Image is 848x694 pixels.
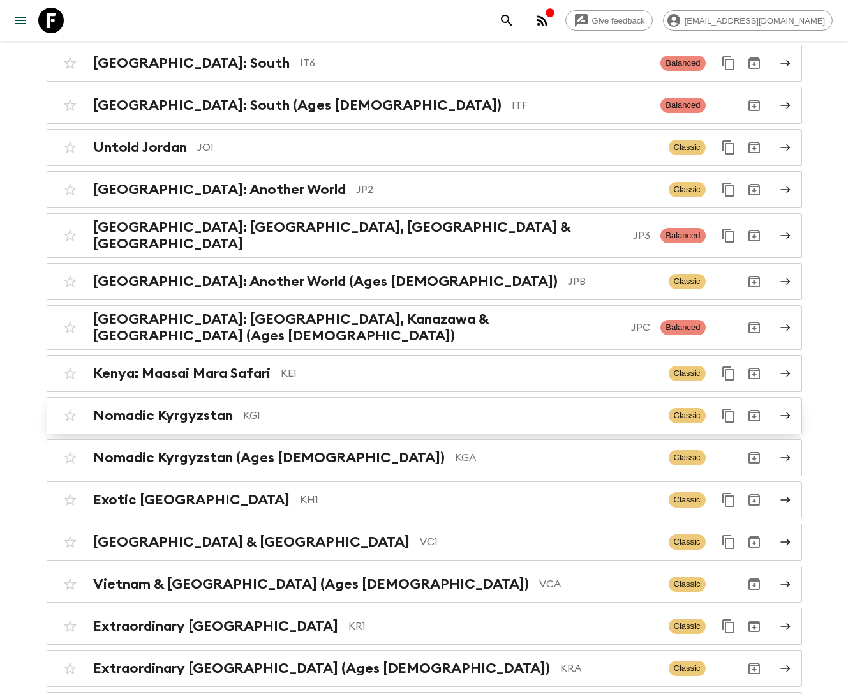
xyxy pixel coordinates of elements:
[494,8,519,33] button: search adventures
[93,311,621,344] h2: [GEOGRAPHIC_DATA]: [GEOGRAPHIC_DATA], Kanazawa & [GEOGRAPHIC_DATA] (Ages [DEMOGRAPHIC_DATA])
[47,608,802,645] a: Extraordinary [GEOGRAPHIC_DATA]KR1ClassicDuplicate for 45-59Archive
[669,534,706,550] span: Classic
[741,614,767,639] button: Archive
[47,481,802,518] a: Exotic [GEOGRAPHIC_DATA]KH1ClassicDuplicate for 45-59Archive
[47,566,802,603] a: Vietnam & [GEOGRAPHIC_DATA] (Ages [DEMOGRAPHIC_DATA])VCAClassicArchive
[669,450,706,465] span: Classic
[660,56,705,71] span: Balanced
[47,171,802,208] a: [GEOGRAPHIC_DATA]: Another WorldJP2ClassicDuplicate for 45-59Archive
[8,8,33,33] button: menu
[741,656,767,681] button: Archive
[47,263,802,300] a: [GEOGRAPHIC_DATA]: Another World (Ages [DEMOGRAPHIC_DATA])JPBClassicArchive
[716,403,741,428] button: Duplicate for 45-59
[47,355,802,392] a: Kenya: Maasai Mara SafariKE1ClassicDuplicate for 45-59Archive
[669,182,706,197] span: Classic
[660,98,705,113] span: Balanced
[93,576,529,592] h2: Vietnam & [GEOGRAPHIC_DATA] (Ages [DEMOGRAPHIC_DATA])
[565,10,653,31] a: Give feedback
[741,269,767,294] button: Archive
[716,614,741,639] button: Duplicate for 45-59
[93,618,338,635] h2: Extraordinary [GEOGRAPHIC_DATA]
[47,305,802,350] a: [GEOGRAPHIC_DATA]: [GEOGRAPHIC_DATA], Kanazawa & [GEOGRAPHIC_DATA] (Ages [DEMOGRAPHIC_DATA])JPCBa...
[741,50,767,76] button: Archive
[512,98,651,113] p: ITF
[47,397,802,434] a: Nomadic KyrgyzstanKG1ClassicDuplicate for 45-59Archive
[93,55,290,72] h2: [GEOGRAPHIC_DATA]: South
[281,366,658,381] p: KE1
[539,577,658,592] p: VCA
[93,365,271,382] h2: Kenya: Maasai Mara Safari
[47,129,802,166] a: Untold JordanJO1ClassicDuplicate for 45-59Archive
[560,661,658,676] p: KRA
[716,529,741,555] button: Duplicate for 45-59
[93,660,550,677] h2: Extraordinary [GEOGRAPHIC_DATA] (Ages [DEMOGRAPHIC_DATA])
[93,407,233,424] h2: Nomadic Kyrgyzstan
[93,219,623,252] h2: [GEOGRAPHIC_DATA]: [GEOGRAPHIC_DATA], [GEOGRAPHIC_DATA] & [GEOGRAPHIC_DATA]
[716,135,741,160] button: Duplicate for 45-59
[455,450,658,465] p: KGA
[356,182,658,197] p: JP2
[741,93,767,118] button: Archive
[348,619,658,634] p: KR1
[669,366,706,381] span: Classic
[741,571,767,597] button: Archive
[197,140,658,155] p: JO1
[47,650,802,687] a: Extraordinary [GEOGRAPHIC_DATA] (Ages [DEMOGRAPHIC_DATA])KRAClassicArchive
[568,274,658,289] p: JPB
[633,228,650,243] p: JP3
[669,140,706,155] span: Classic
[669,619,706,634] span: Classic
[47,87,802,124] a: [GEOGRAPHIC_DATA]: South (Ages [DEMOGRAPHIC_DATA])ITFBalancedArchive
[93,139,187,156] h2: Untold Jordan
[669,274,706,289] span: Classic
[669,492,706,508] span: Classic
[716,361,741,386] button: Duplicate for 45-59
[741,177,767,202] button: Archive
[300,492,658,508] p: KH1
[669,661,706,676] span: Classic
[669,408,706,423] span: Classic
[669,577,706,592] span: Classic
[47,45,802,82] a: [GEOGRAPHIC_DATA]: SouthIT6BalancedDuplicate for 45-59Archive
[47,439,802,476] a: Nomadic Kyrgyzstan (Ages [DEMOGRAPHIC_DATA])KGAClassicArchive
[741,445,767,471] button: Archive
[660,228,705,243] span: Balanced
[678,16,832,26] span: [EMAIL_ADDRESS][DOMAIN_NAME]
[585,16,652,26] span: Give feedback
[47,524,802,561] a: [GEOGRAPHIC_DATA] & [GEOGRAPHIC_DATA]VC1ClassicDuplicate for 45-59Archive
[741,403,767,428] button: Archive
[93,97,502,114] h2: [GEOGRAPHIC_DATA]: South (Ages [DEMOGRAPHIC_DATA])
[741,135,767,160] button: Archive
[93,492,290,508] h2: Exotic [GEOGRAPHIC_DATA]
[741,223,767,248] button: Archive
[93,449,445,466] h2: Nomadic Kyrgyzstan (Ages [DEMOGRAPHIC_DATA])
[741,487,767,513] button: Archive
[741,315,767,340] button: Archive
[716,177,741,202] button: Duplicate for 45-59
[716,50,741,76] button: Duplicate for 45-59
[243,408,658,423] p: KG1
[716,487,741,513] button: Duplicate for 45-59
[660,320,705,335] span: Balanced
[47,213,802,258] a: [GEOGRAPHIC_DATA]: [GEOGRAPHIC_DATA], [GEOGRAPHIC_DATA] & [GEOGRAPHIC_DATA]JP3BalancedDuplicate f...
[300,56,651,71] p: IT6
[716,223,741,248] button: Duplicate for 45-59
[93,273,558,290] h2: [GEOGRAPHIC_DATA]: Another World (Ages [DEMOGRAPHIC_DATA])
[663,10,833,31] div: [EMAIL_ADDRESS][DOMAIN_NAME]
[93,181,346,198] h2: [GEOGRAPHIC_DATA]: Another World
[420,534,658,550] p: VC1
[93,534,410,550] h2: [GEOGRAPHIC_DATA] & [GEOGRAPHIC_DATA]
[741,361,767,386] button: Archive
[631,320,650,335] p: JPC
[741,529,767,555] button: Archive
